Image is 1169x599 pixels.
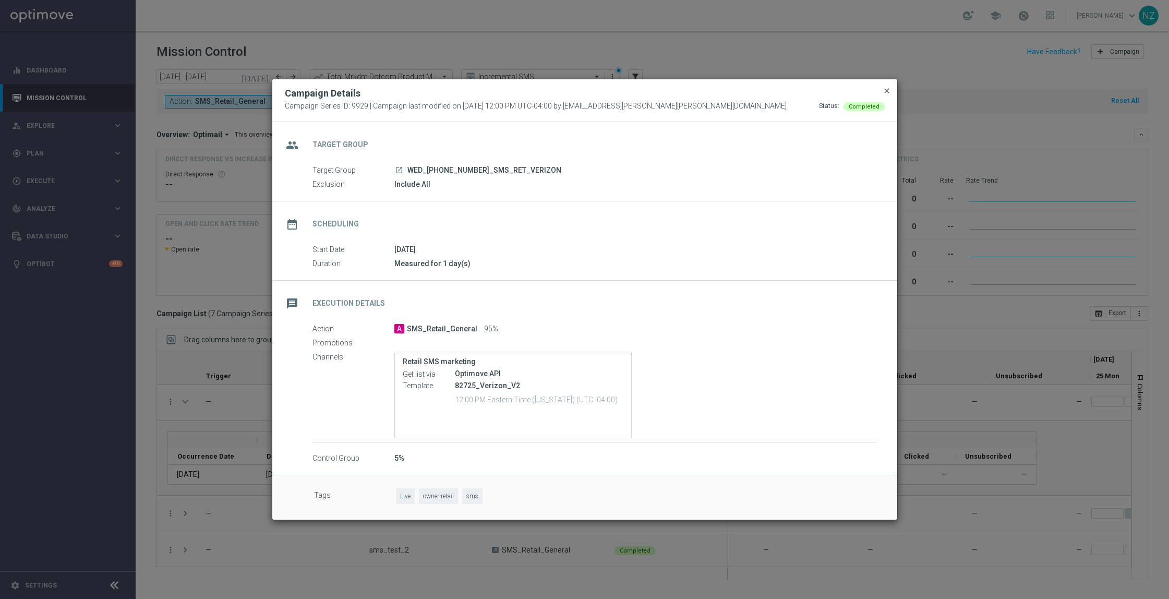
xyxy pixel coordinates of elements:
[455,368,623,379] div: Optimove API
[312,353,394,362] label: Channels
[394,179,877,189] div: Include All
[312,339,394,348] label: Promotions
[455,381,623,390] p: 82725_Verizon_V2
[312,298,385,308] h2: Execution Details
[455,394,623,404] p: 12:00 PM Eastern Time ([US_STATE]) (UTC -04:00)
[394,453,877,463] div: 5%
[407,325,477,334] span: SMS_Retail_General
[394,324,404,333] span: A
[407,166,561,175] span: WED_[PHONE_NUMBER]_SMS_RET_VERIZON
[403,381,455,390] label: Template
[314,488,396,505] label: Tags
[462,488,483,505] span: sms
[312,140,368,150] h2: Target Group
[394,244,877,255] div: [DATE]
[394,258,877,269] div: Measured for 1 day(s)
[312,219,359,229] h2: Scheduling
[395,166,403,174] i: launch
[283,294,302,313] i: message
[819,102,839,111] div: Status:
[283,136,302,154] i: group
[403,357,623,366] label: Retail SMS marketing
[312,325,394,334] label: Action
[484,325,498,334] span: 95%
[849,103,879,110] span: Completed
[843,102,885,110] colored-tag: Completed
[285,87,360,100] h2: Campaign Details
[394,166,404,175] a: launch
[883,87,891,95] span: close
[419,488,458,505] span: owner-retail
[312,454,394,463] label: Control Group
[403,369,455,379] label: Get list via
[312,166,394,175] label: Target Group
[283,215,302,234] i: date_range
[396,488,415,505] span: Live
[312,245,394,255] label: Start Date
[312,259,394,269] label: Duration
[285,102,787,111] span: Campaign Series ID: 9929 | Campaign last modified on [DATE] 12:00 PM UTC-04:00 by [EMAIL_ADDRESS]...
[312,180,394,189] label: Exclusion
